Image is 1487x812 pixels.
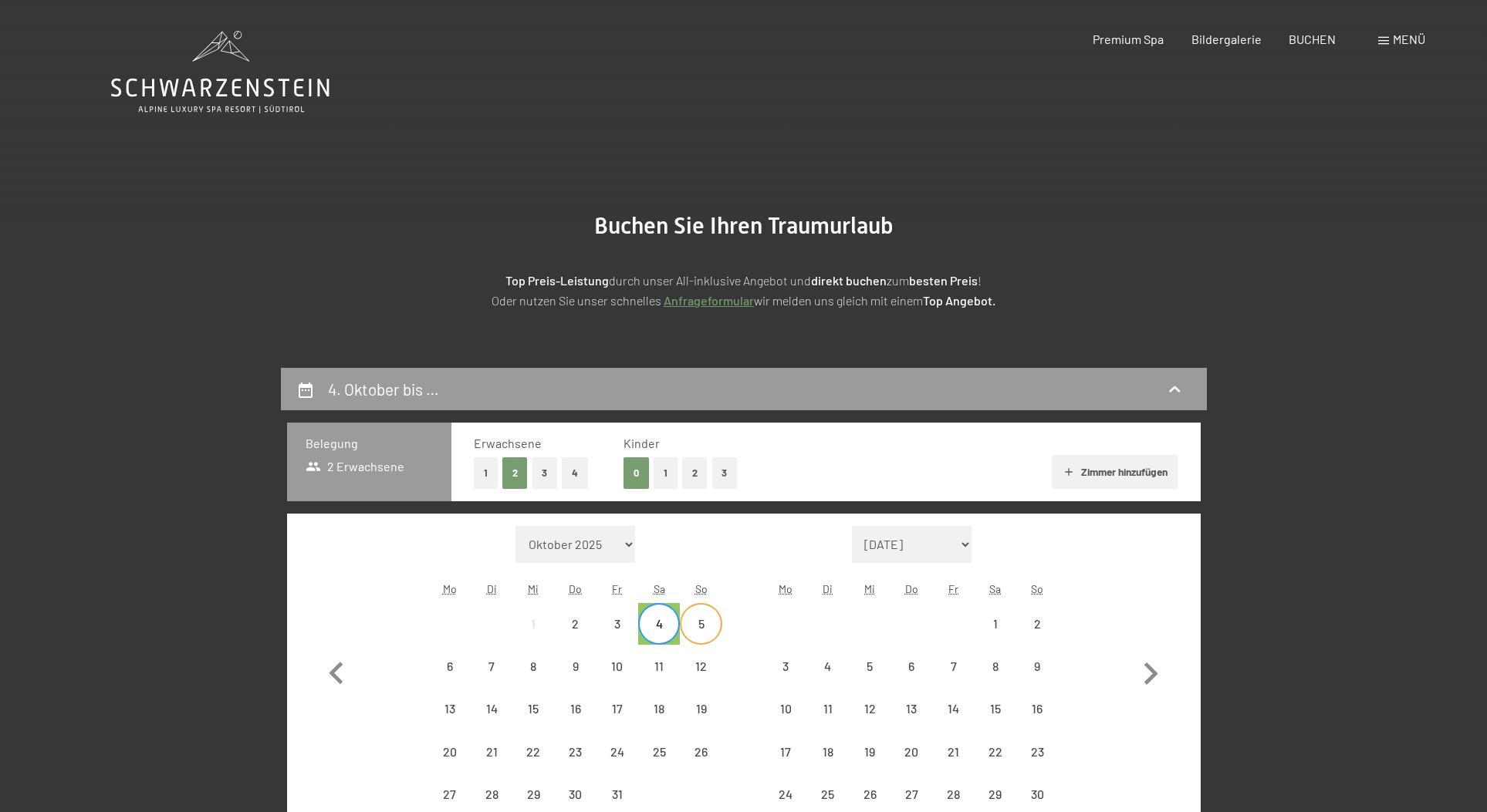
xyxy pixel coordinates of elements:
div: 15 [976,702,1015,741]
a: Premium Spa [1093,32,1164,46]
div: Anreise nicht möglich [932,688,974,729]
strong: Top Preis-Leistung [505,273,609,288]
div: 8 [514,660,553,699]
abbr: Mittwoch [528,582,539,595]
div: Anreise nicht möglich [512,730,554,772]
div: Anreise nicht möglich [765,730,806,772]
abbr: Montag [779,582,793,595]
div: 5 [850,660,889,699]
div: Mon Oct 13 2025 [429,688,471,729]
div: 21 [934,746,972,784]
div: 17 [766,746,805,784]
abbr: Sonntag [1031,582,1043,595]
div: Anreise nicht möglich [471,730,512,772]
div: Fri Oct 03 2025 [596,603,638,645]
div: Wed Oct 15 2025 [512,688,554,729]
div: Fri Oct 10 2025 [596,645,638,687]
div: Sun Nov 16 2025 [1016,688,1058,729]
div: Anreise nicht möglich [471,688,512,729]
div: 22 [976,746,1015,784]
button: 4 [562,457,588,489]
abbr: Dienstag [823,582,833,595]
div: Sun Nov 23 2025 [1016,730,1058,772]
div: Sat Nov 08 2025 [975,645,1016,687]
div: Fri Nov 21 2025 [932,730,974,772]
div: 7 [472,660,511,699]
span: 2 Erwachsene [306,458,405,475]
div: Anreise nicht möglich [849,730,891,772]
div: Tue Nov 11 2025 [807,688,849,729]
div: 9 [1018,660,1056,699]
div: Mon Oct 20 2025 [429,730,471,772]
div: Fri Nov 14 2025 [932,688,974,729]
div: 6 [892,660,931,699]
div: Anreise nicht möglich [975,645,1016,687]
div: 13 [431,702,469,741]
span: Buchen Sie Ihren Traumurlaub [594,212,894,239]
div: Anreise nicht möglich [680,730,722,772]
div: Anreise nicht möglich [512,688,554,729]
div: 4 [640,618,678,656]
div: 23 [1018,746,1056,784]
div: Wed Nov 05 2025 [849,645,891,687]
abbr: Donnerstag [569,582,582,595]
div: Anreise nicht möglich [638,645,680,687]
div: Sun Nov 02 2025 [1016,603,1058,645]
div: 17 [598,702,637,741]
div: Fri Oct 17 2025 [596,688,638,729]
div: Tue Oct 21 2025 [471,730,512,772]
div: Sat Nov 22 2025 [975,730,1016,772]
strong: besten Preis [909,273,978,288]
strong: direkt buchen [811,273,887,288]
span: Menü [1393,32,1425,46]
div: 10 [598,660,637,699]
div: Thu Nov 13 2025 [891,688,932,729]
div: 25 [640,746,678,784]
div: Anreise nicht möglich [680,603,722,645]
div: 11 [640,660,678,699]
div: Anreise nicht möglich [596,688,638,729]
a: Bildergalerie [1191,32,1262,46]
abbr: Mittwoch [864,582,875,595]
div: Anreise möglich [638,603,680,645]
strong: Top Angebot. [923,293,995,308]
button: 2 [682,457,708,489]
div: Anreise nicht möglich [975,688,1016,729]
div: Anreise nicht möglich [1016,730,1058,772]
div: Anreise nicht möglich [891,645,932,687]
div: Anreise nicht möglich [596,645,638,687]
div: Anreise nicht möglich [807,730,849,772]
div: 6 [431,660,469,699]
div: Anreise nicht möglich [849,688,891,729]
div: 18 [809,746,847,784]
div: 12 [850,702,889,741]
button: Zimmer hinzufügen [1052,455,1178,489]
div: 20 [892,746,931,784]
div: 12 [681,660,720,699]
div: 14 [472,702,511,741]
div: Wed Oct 01 2025 [512,603,554,645]
div: Thu Nov 06 2025 [891,645,932,687]
abbr: Sonntag [695,582,708,595]
div: Sat Oct 11 2025 [638,645,680,687]
div: 10 [766,702,805,741]
div: 14 [934,702,972,741]
div: Sun Oct 05 2025 [680,603,722,645]
div: Anreise nicht möglich [932,730,974,772]
div: 1 [976,618,1015,656]
div: 4 [809,660,847,699]
div: Anreise nicht möglich [638,688,680,729]
div: Anreise nicht möglich [891,688,932,729]
div: Anreise nicht möglich [807,688,849,729]
div: Anreise nicht möglich [807,645,849,687]
div: Thu Oct 09 2025 [555,645,596,687]
div: 5 [681,618,720,656]
span: Erwachsene [474,436,542,450]
div: Anreise nicht möglich [555,730,596,772]
div: Anreise nicht möglich [1016,603,1058,645]
p: durch unser All-inklusive Angebot und zum ! Oder nutzen Sie unser schnelles wir melden uns gleich... [358,271,1130,310]
div: 9 [556,660,595,699]
div: Anreise nicht möglich [429,688,471,729]
button: 1 [474,457,498,489]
